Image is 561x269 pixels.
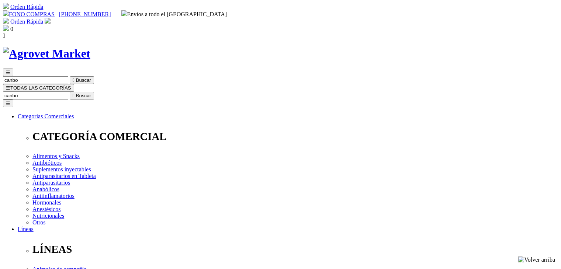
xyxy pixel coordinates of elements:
[6,85,10,91] span: ☰
[518,256,555,263] img: Volver arriba
[70,92,94,99] button:  Buscar
[3,47,90,60] img: Agrovet Market
[3,25,9,31] img: shopping-bag.svg
[76,77,91,83] span: Buscar
[121,11,227,17] span: Envíos a todo el [GEOGRAPHIC_DATA]
[32,186,59,192] a: Anabólicos
[3,92,68,99] input: Buscar
[3,3,9,9] img: shopping-cart.svg
[3,11,55,17] a: FONO COMPRAS
[3,32,5,39] i: 
[3,69,13,76] button: ☰
[45,18,51,24] img: user.svg
[32,219,46,226] a: Otros
[32,193,75,199] a: Antiinflamatorios
[32,153,80,159] a: Alimentos y Snacks
[3,10,9,16] img: phone.svg
[32,199,61,206] a: Hormonales
[32,243,558,255] p: LÍNEAS
[10,26,13,32] span: 0
[18,113,74,119] a: Categorías Comerciales
[32,173,96,179] a: Antiparasitarios en Tableta
[6,70,10,75] span: ☰
[121,10,127,16] img: delivery-truck.svg
[10,18,43,25] a: Orden Rápida
[32,130,558,143] p: CATEGORÍA COMERCIAL
[3,18,9,24] img: shopping-cart.svg
[76,93,91,98] span: Buscar
[32,179,70,186] a: Antiparasitarios
[73,77,75,83] i: 
[18,226,34,232] a: Líneas
[70,76,94,84] button:  Buscar
[32,160,62,166] a: Antibióticos
[32,213,64,219] a: Nutricionales
[10,4,43,10] a: Orden Rápida
[3,99,13,107] button: ☰
[32,206,60,212] a: Anestésicos
[3,76,68,84] input: Buscar
[59,11,111,17] a: [PHONE_NUMBER]
[73,93,75,98] i: 
[3,84,74,92] button: ☰TODAS LAS CATEGORÍAS
[32,166,91,172] a: Suplementos inyectables
[45,18,51,25] a: Acceda a su cuenta de cliente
